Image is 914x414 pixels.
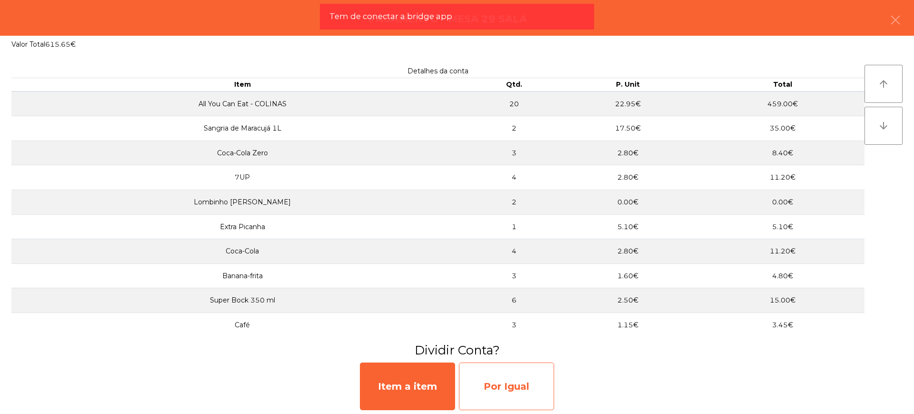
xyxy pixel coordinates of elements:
td: Banana-frita [11,263,473,288]
td: 1.15€ [555,313,700,337]
th: P. Unit [555,78,700,91]
span: Tem de conectar a bridge app [329,10,452,22]
th: Item [11,78,473,91]
div: Por Igual [459,363,554,410]
td: 0.00€ [701,190,864,215]
td: 15.00€ [701,288,864,313]
td: 1 [473,214,555,239]
td: Super Bock 350 ml [11,288,473,313]
td: 4 [473,239,555,264]
td: 1.60€ [555,263,700,288]
td: Sangria de Maracujá 1L [11,116,473,141]
i: arrow_downward [878,120,889,131]
td: Coca-Cola [11,239,473,264]
td: 7UP [11,165,473,190]
td: 22.95€ [555,91,700,116]
span: 615.65€ [45,40,76,49]
td: 4 [473,165,555,190]
td: 11.20€ [701,239,864,264]
button: arrow_upward [864,65,903,103]
td: Coca-Cola Zero [11,141,473,165]
td: 8.40€ [701,141,864,165]
td: 459.00€ [701,91,864,116]
td: 11.20€ [701,165,864,190]
td: Extra Picanha [11,214,473,239]
td: 3 [473,263,555,288]
th: Total [701,78,864,91]
td: 2.50€ [555,288,700,313]
td: 0.00€ [555,190,700,215]
td: 17.50€ [555,116,700,141]
td: 20 [473,91,555,116]
td: 35.00€ [701,116,864,141]
i: arrow_upward [878,78,889,90]
td: 2.80€ [555,141,700,165]
td: 5.10€ [555,214,700,239]
td: 4.80€ [701,263,864,288]
td: 3 [473,141,555,165]
td: 5.10€ [701,214,864,239]
th: Qtd. [473,78,555,91]
td: Café [11,313,473,337]
div: Item a item [360,363,455,410]
td: 2.80€ [555,165,700,190]
td: 2.80€ [555,239,700,264]
td: 3.45€ [701,313,864,337]
td: 3 [473,313,555,337]
button: arrow_downward [864,107,903,145]
td: Lombinho [PERSON_NAME] [11,190,473,215]
span: Valor Total [11,40,45,49]
h3: Dividir Conta? [7,342,907,359]
td: 2 [473,116,555,141]
td: All You Can Eat - COLINAS [11,91,473,116]
td: 6 [473,288,555,313]
td: 2 [473,190,555,215]
span: Detalhes da conta [407,67,468,75]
